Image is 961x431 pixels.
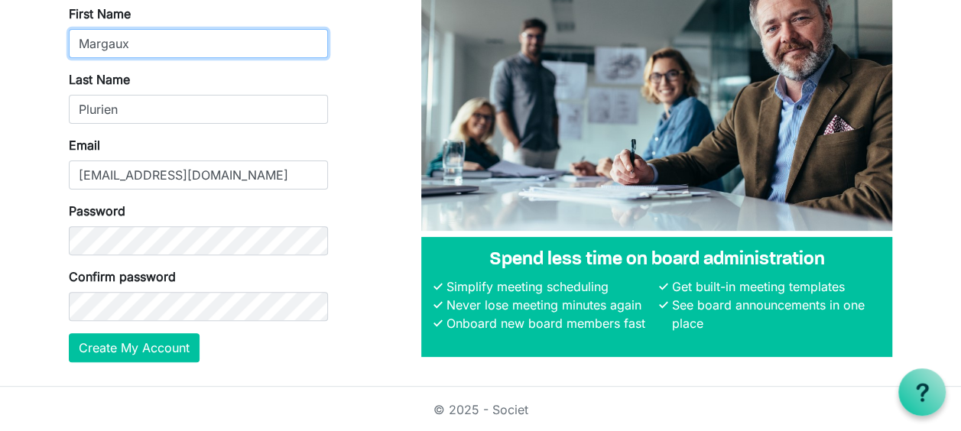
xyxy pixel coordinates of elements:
button: Create My Account [69,333,200,362]
label: Email [69,136,100,154]
label: First Name [69,5,131,23]
li: Simplify meeting scheduling [443,277,655,296]
li: See board announcements in one place [667,296,880,332]
li: Never lose meeting minutes again [443,296,655,314]
li: Onboard new board members fast [443,314,655,332]
label: Password [69,202,125,220]
label: Last Name [69,70,130,89]
h4: Spend less time on board administration [433,249,880,271]
label: Confirm password [69,267,176,286]
li: Get built-in meeting templates [667,277,880,296]
a: © 2025 - Societ [433,402,528,417]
